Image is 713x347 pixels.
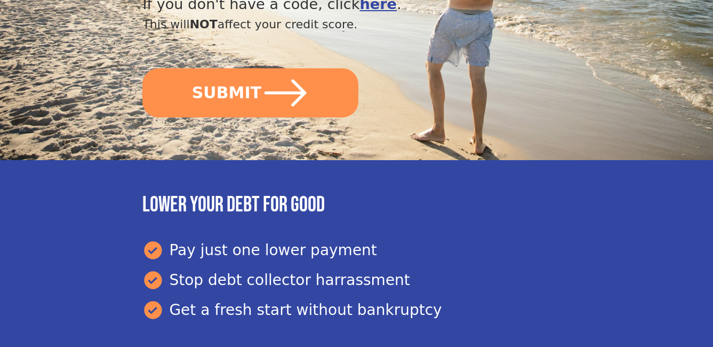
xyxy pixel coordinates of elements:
[142,269,570,291] div: Stop debt collector harrassment
[142,68,358,117] button: SUBMIT
[142,15,506,33] div: This will affect your credit score.
[190,18,218,31] span: NOT
[142,192,570,218] h3: Lower your debt for good
[142,239,570,262] div: Pay just one lower payment
[142,299,570,321] div: Get a fresh start without bankruptcy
